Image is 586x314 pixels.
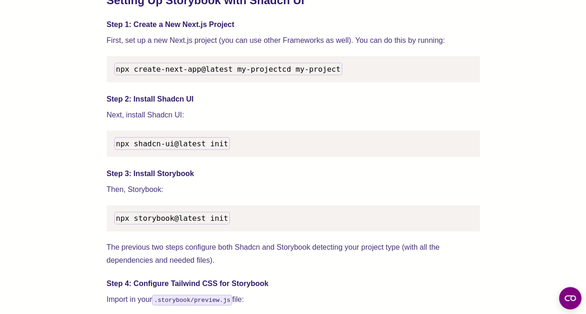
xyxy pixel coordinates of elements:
[116,214,228,223] span: npx storybook@latest init
[107,109,480,122] p: Next, install Shadcn UI:
[107,183,480,196] p: Then, Storybook:
[107,34,480,47] p: First, set up a new Next.js project (you can use other Frameworks as well). You can do this by ru...
[107,278,480,289] h4: Step 4: Configure Tailwind CSS for Storybook
[107,241,480,267] p: The previous two steps configure both Shadcn and Storybook detecting your project type (with all ...
[152,295,232,306] code: .storybook/preview.js
[107,293,480,306] p: Import in your file:
[116,65,282,74] span: npx create-next-app@latest my-project
[114,63,343,75] code: cd my-project
[107,168,480,179] h4: Step 3: Install Storybook
[107,94,480,105] h4: Step 2: Install Shadcn UI
[559,287,581,309] button: Open CMP widget
[116,139,228,148] span: npx shadcn-ui@latest init
[107,19,480,30] h4: Step 1: Create a New Next.js Project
